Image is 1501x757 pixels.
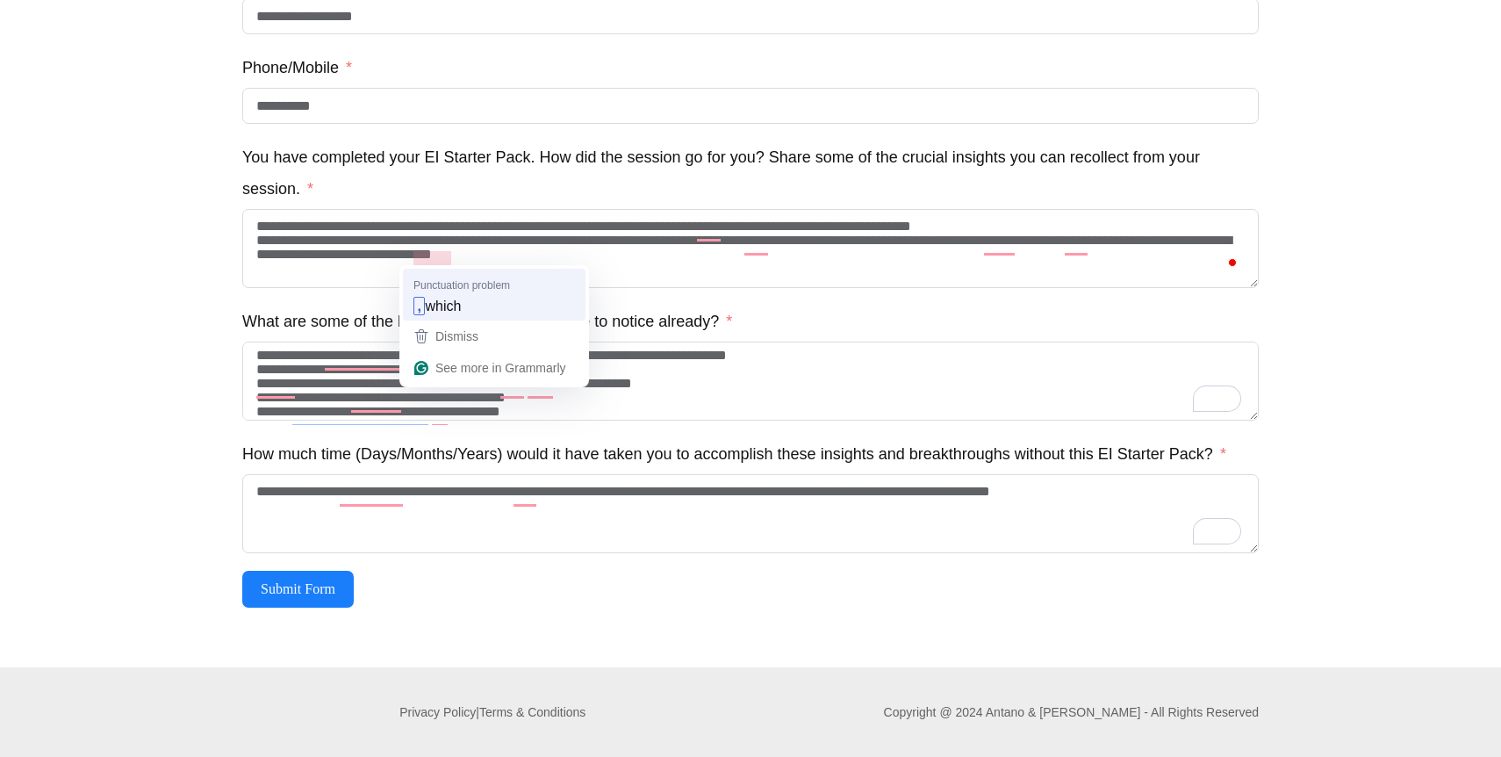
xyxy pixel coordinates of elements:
a: Privacy Policy [399,705,476,719]
label: How much time (Days/Months/Years) would it have taken you to accomplish these insights and breakt... [242,438,1226,470]
p: Copyright @ 2024 Antano & [PERSON_NAME] - All Rights Reserved [884,700,1259,725]
textarea: To enrich screen reader interactions, please activate Accessibility in Grammarly extension settings [242,209,1259,288]
label: You have completed your EI Starter Pack. How did the session go for you? Share some of the crucia... [242,141,1259,205]
p: | [242,700,743,725]
button: Submit Form [242,571,354,608]
input: Phone/Mobile [242,88,1259,124]
textarea: To enrich screen reader interactions, please activate Accessibility in Grammarly extension settings [242,342,1259,421]
label: What are some of the breakthroughs you are able to notice already? [242,306,732,337]
label: Phone/Mobile [242,52,352,83]
a: Terms & Conditions [479,705,585,719]
textarea: To enrich screen reader interactions, please activate Accessibility in Grammarly extension settings [242,474,1259,553]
